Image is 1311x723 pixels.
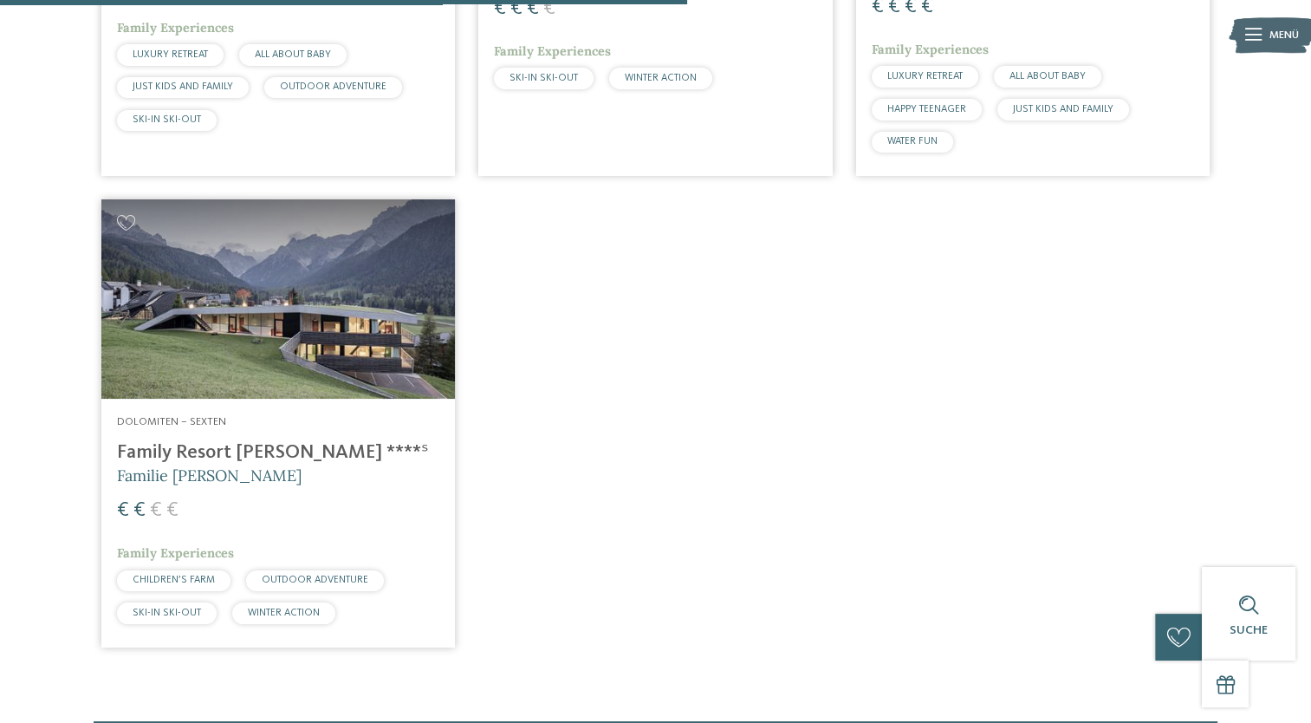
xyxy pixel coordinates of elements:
[117,500,129,521] span: €
[255,49,331,60] span: ALL ABOUT BABY
[133,49,208,60] span: LUXURY RETREAT
[887,71,963,81] span: LUXURY RETREAT
[509,73,578,83] span: SKI-IN SKI-OUT
[133,81,233,92] span: JUST KIDS AND FAMILY
[117,441,439,465] h4: Family Resort [PERSON_NAME] ****ˢ
[1230,624,1268,636] span: Suche
[117,416,226,427] span: Dolomiten – Sexten
[117,20,234,36] span: Family Experiences
[133,500,146,521] span: €
[133,114,201,125] span: SKI-IN SKI-OUT
[117,545,234,561] span: Family Experiences
[887,104,966,114] span: HAPPY TEENAGER
[150,500,162,521] span: €
[625,73,697,83] span: WINTER ACTION
[1013,104,1113,114] span: JUST KIDS AND FAMILY
[101,199,455,399] img: Family Resort Rainer ****ˢ
[280,81,386,92] span: OUTDOOR ADVENTURE
[248,608,320,618] span: WINTER ACTION
[887,136,938,147] span: WATER FUN
[872,42,989,57] span: Family Experiences
[494,43,611,59] span: Family Experiences
[1009,71,1086,81] span: ALL ABOUT BABY
[166,500,178,521] span: €
[133,608,201,618] span: SKI-IN SKI-OUT
[262,575,368,585] span: OUTDOOR ADVENTURE
[101,199,455,647] a: Familienhotels gesucht? Hier findet ihr die besten! Dolomiten – Sexten Family Resort [PERSON_NAME...
[117,466,302,485] span: Familie [PERSON_NAME]
[133,575,215,585] span: CHILDREN’S FARM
